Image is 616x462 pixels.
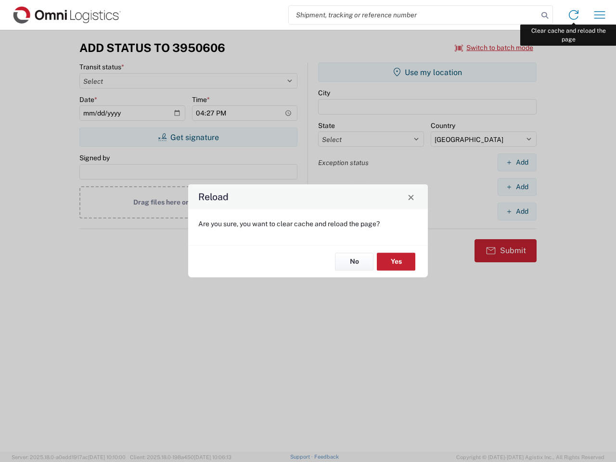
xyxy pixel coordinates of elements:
h4: Reload [198,190,229,204]
button: No [335,253,373,270]
button: Close [404,190,418,204]
p: Are you sure, you want to clear cache and reload the page? [198,219,418,228]
input: Shipment, tracking or reference number [289,6,538,24]
button: Yes [377,253,415,270]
